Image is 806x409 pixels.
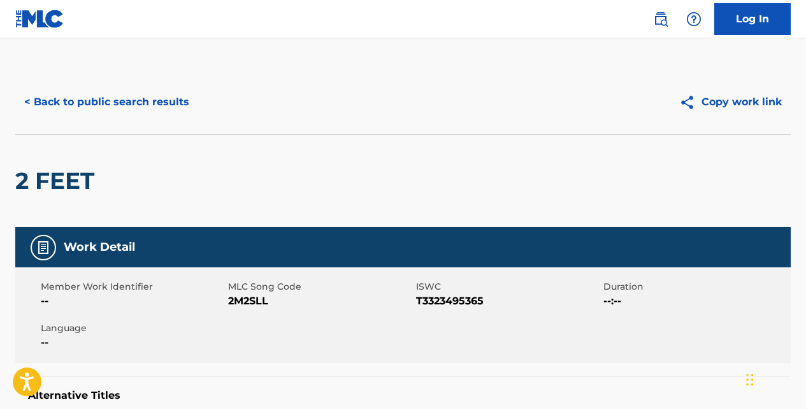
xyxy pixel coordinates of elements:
span: Duration [603,280,788,294]
button: < Back to public search results [15,86,198,118]
img: help [686,11,702,27]
button: Copy work link [670,86,791,118]
span: -- [41,294,225,309]
span: Language [41,322,225,335]
span: ISWC [416,280,600,294]
span: --:-- [603,294,788,309]
div: Drag [746,361,754,399]
img: Work Detail [36,240,51,255]
h5: Alternative Titles [28,389,778,402]
img: Copy work link [679,94,702,110]
div: Help [681,6,707,32]
span: Member Work Identifier [41,280,225,294]
span: MLC Song Code [228,280,412,294]
span: -- [41,335,225,350]
span: 2M2SLL [228,294,412,309]
span: T3323495365 [416,294,600,309]
img: MLC Logo [15,10,64,28]
a: Log In [714,3,791,35]
iframe: Chat Widget [742,348,806,409]
h2: 2 FEET [15,167,101,195]
img: search [653,11,668,27]
h5: Work Detail [64,240,135,255]
a: Public Search [648,6,673,32]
